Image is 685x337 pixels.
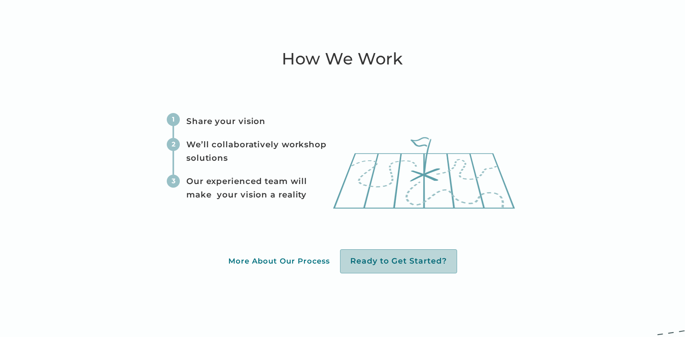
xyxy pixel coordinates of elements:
[186,113,265,129] div: Share your vision
[172,115,175,125] div: 1
[228,256,330,266] a: More About Our Process
[228,257,330,266] div: More About Our Process
[172,177,175,186] div: 3
[172,140,175,150] div: 2
[186,138,330,165] div: We’ll collaboratively workshop solutions
[186,175,330,202] div: Our experienced team will make your vision a reality
[282,46,403,72] h2: How We Work
[350,256,447,266] div: Ready to Get Started?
